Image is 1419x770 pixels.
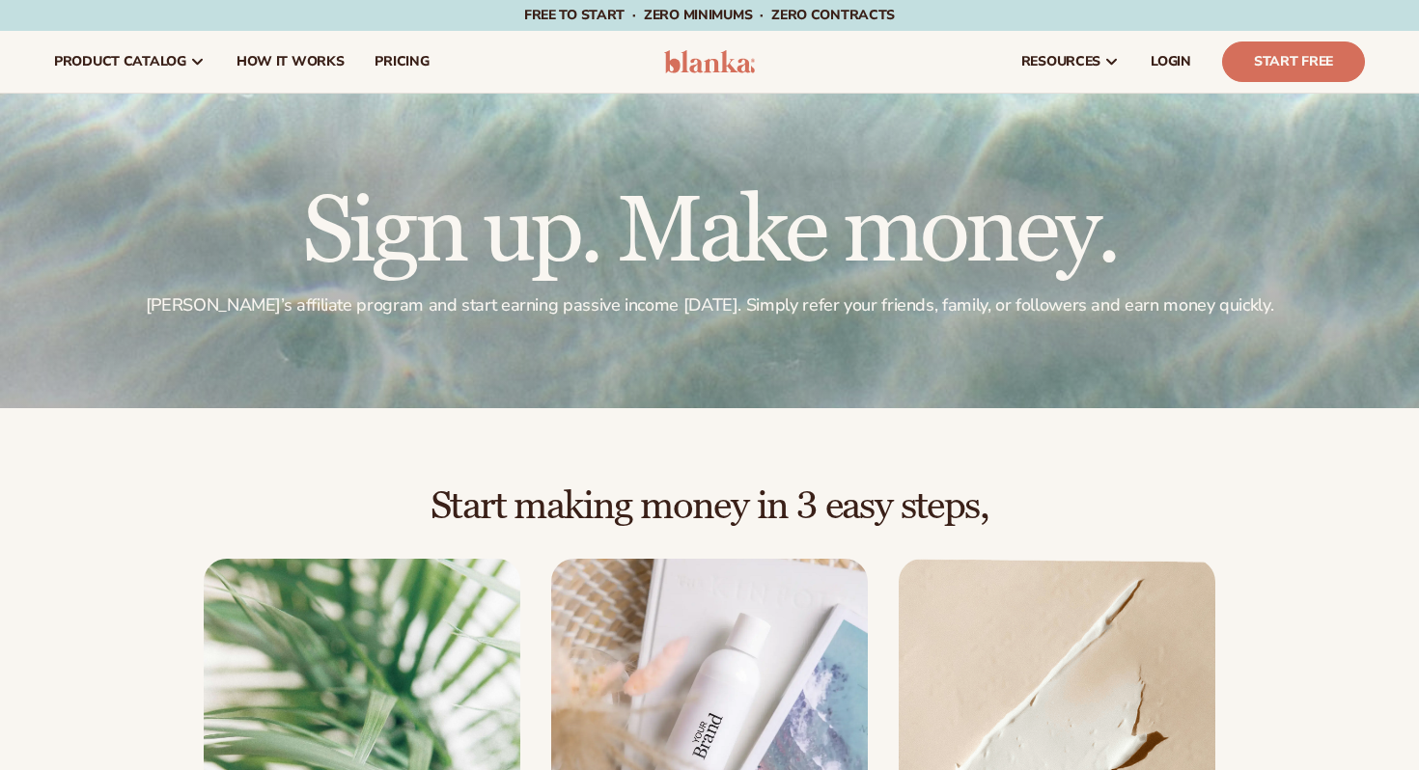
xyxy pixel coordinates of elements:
span: Free to start · ZERO minimums · ZERO contracts [524,6,895,24]
p: [PERSON_NAME]’s affiliate program and start earning passive income [DATE]. Simply refer your frie... [146,294,1273,316]
span: product catalog [54,54,186,69]
span: pricing [375,54,429,69]
h2: Start making money in 3 easy steps, [54,485,1365,528]
a: How It Works [221,31,360,93]
a: Start Free [1222,41,1365,82]
a: resources [1006,31,1135,93]
a: pricing [359,31,444,93]
span: How It Works [236,54,345,69]
a: product catalog [39,31,221,93]
span: LOGIN [1151,54,1191,69]
a: LOGIN [1135,31,1207,93]
span: resources [1021,54,1100,69]
img: logo [664,50,756,73]
h1: Sign up. Make money. [146,186,1273,279]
